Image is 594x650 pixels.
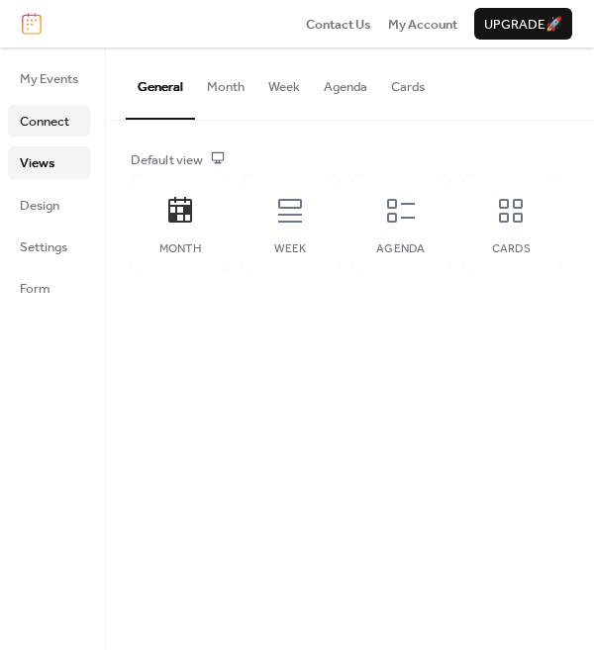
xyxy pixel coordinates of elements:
span: Form [20,279,50,299]
button: Week [256,47,312,117]
button: Upgrade🚀 [474,8,572,40]
a: Views [8,146,90,178]
span: Upgrade 🚀 [484,15,562,35]
span: Connect [20,112,69,132]
a: Design [8,189,90,221]
button: Month [195,47,256,117]
span: Contact Us [306,15,371,35]
div: Default view [131,150,565,170]
span: My Events [20,69,78,89]
button: Cards [379,47,437,117]
div: Cards [482,242,542,256]
a: My Events [8,62,90,94]
a: Form [8,272,90,304]
button: General [126,47,195,119]
a: Connect [8,105,90,137]
a: Contact Us [306,14,371,34]
span: Views [20,153,54,173]
div: Agenda [371,242,431,256]
a: My Account [388,14,457,34]
button: Agenda [312,47,379,117]
div: Month [150,242,210,256]
img: logo [22,13,42,35]
span: Settings [20,237,67,257]
span: My Account [388,15,457,35]
div: Week [261,242,321,256]
a: Settings [8,231,90,262]
span: Design [20,196,59,216]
